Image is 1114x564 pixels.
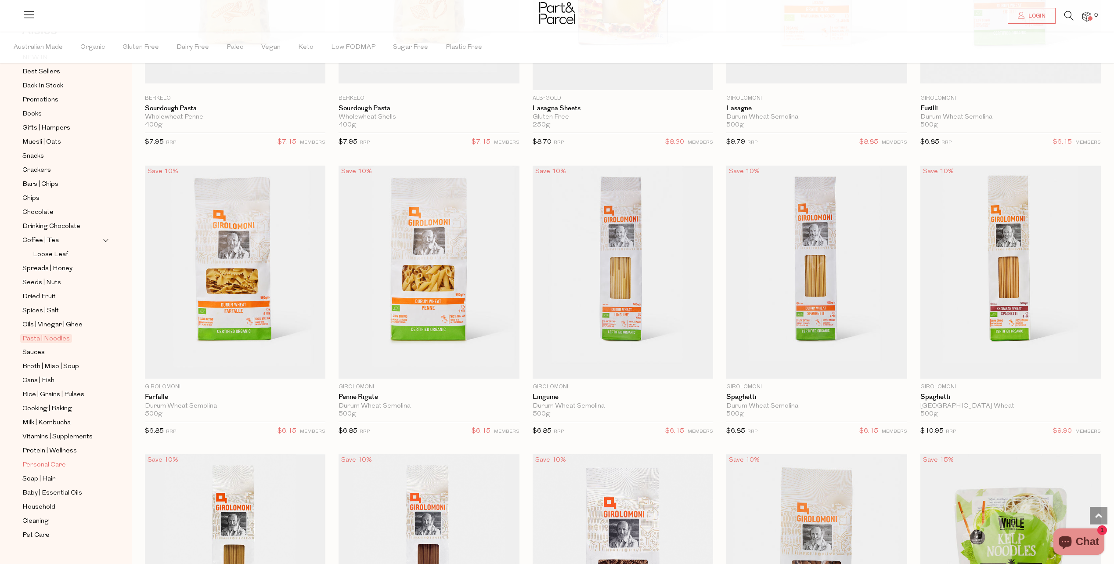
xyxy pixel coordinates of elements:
[22,502,55,513] span: Household
[533,94,713,102] p: Alb-Gold
[533,410,550,418] span: 500g
[339,410,356,418] span: 500g
[446,32,482,63] span: Plastic Free
[339,94,519,102] p: Berkelo
[726,121,744,129] span: 500g
[22,333,102,344] a: Pasta | Noodles
[1053,137,1072,148] span: $6.15
[22,235,102,246] a: Coffee | Tea
[360,429,370,434] small: RRP
[360,140,370,145] small: RRP
[22,530,102,541] a: Pet Care
[22,277,102,288] a: Seeds | Nuts
[22,207,102,218] a: Chocolate
[882,429,907,434] small: MEMBERS
[726,428,745,434] span: $6.85
[33,249,102,260] a: Loose Leaf
[472,426,490,437] span: $6.15
[145,454,181,466] div: Save 10%
[145,121,162,129] span: 400g
[22,431,102,442] a: Vitamins | Supplements
[22,123,102,134] a: Gifts | Hampers
[22,193,102,204] a: Chips
[22,278,61,288] span: Seeds | Nuts
[261,32,281,63] span: Vegan
[920,402,1101,410] div: [GEOGRAPHIC_DATA] Wheat
[533,428,552,434] span: $6.85
[882,140,907,145] small: MEMBERS
[22,95,58,105] span: Promotions
[1092,11,1100,19] span: 0
[941,140,952,145] small: RRP
[472,137,490,148] span: $7.15
[22,207,54,218] span: Chocolate
[22,137,102,148] a: Muesli | Oats
[22,376,54,386] span: Cans | Fish
[726,166,907,379] img: Spaghetti
[22,459,102,470] a: Personal Care
[494,140,519,145] small: MEMBERS
[300,429,325,434] small: MEMBERS
[123,32,159,63] span: Gluten Free
[22,221,102,232] a: Drinking Chocolate
[103,235,109,246] button: Expand/Collapse Coffee | Tea
[22,347,102,358] a: Sauces
[1008,8,1056,24] a: Login
[726,166,762,177] div: Save 10%
[554,140,564,145] small: RRP
[533,113,713,121] div: Gluten Free
[920,383,1101,391] p: Girolomoni
[22,375,102,386] a: Cans | Fish
[22,235,59,246] span: Coffee | Tea
[145,383,325,391] p: Girolomoni
[920,428,944,434] span: $10.95
[665,137,684,148] span: $8.30
[300,140,325,145] small: MEMBERS
[533,454,569,466] div: Save 10%
[145,94,325,102] p: Berkelo
[22,165,102,176] a: Crackers
[145,393,325,401] a: Farfalle
[339,121,356,129] span: 400g
[22,418,71,428] span: Milk | Kombucha
[920,113,1101,121] div: Durum Wheat Semolina
[22,306,59,316] span: Spices | Salt
[339,113,519,121] div: Wholewheat Shells
[726,402,907,410] div: Durum Wheat Semolina
[22,221,80,232] span: Drinking Chocolate
[22,263,102,274] a: Spreads | Honey
[1075,429,1101,434] small: MEMBERS
[22,305,102,316] a: Spices | Salt
[726,454,762,466] div: Save 10%
[22,347,45,358] span: Sauces
[946,429,956,434] small: RRP
[339,393,519,401] a: Penne Rigate
[22,81,63,91] span: Back In Stock
[22,67,60,77] span: Best Sellers
[166,140,176,145] small: RRP
[494,429,519,434] small: MEMBERS
[227,32,244,63] span: Paleo
[22,80,102,91] a: Back In Stock
[859,137,878,148] span: $8.85
[533,166,569,177] div: Save 10%
[22,108,102,119] a: Books
[22,516,102,527] a: Cleaning
[145,139,164,145] span: $7.95
[1082,12,1091,21] a: 0
[22,361,102,372] a: Broth | Miso | Soup
[533,383,713,391] p: Girolomoni
[688,429,713,434] small: MEMBERS
[22,179,58,190] span: Bars | Chips
[22,109,42,119] span: Books
[22,446,77,456] span: Protein | Wellness
[22,151,44,162] span: Snacks
[1026,12,1046,20] span: Login
[22,319,102,330] a: Oils | Vinegar | Ghee
[339,383,519,391] p: Girolomoni
[1053,426,1072,437] span: $9.90
[726,105,907,112] a: Lasagne
[80,32,105,63] span: Organic
[726,383,907,391] p: Girolomoni
[22,362,79,372] span: Broth | Miso | Soup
